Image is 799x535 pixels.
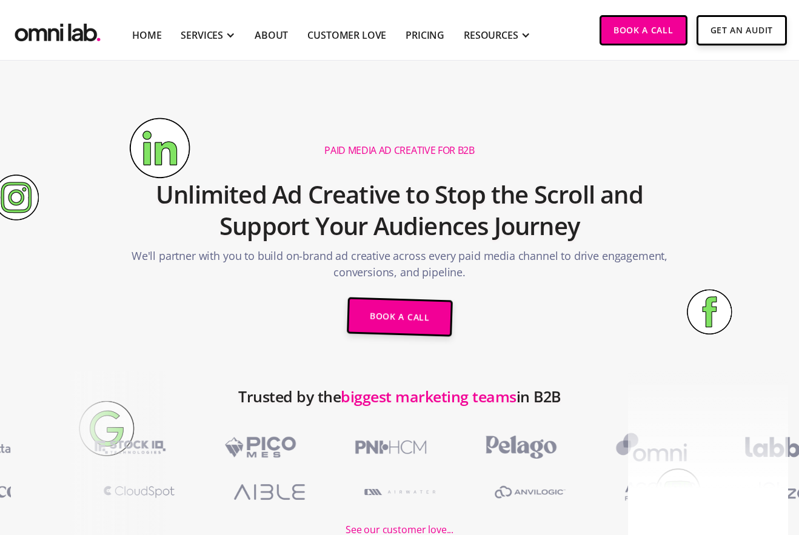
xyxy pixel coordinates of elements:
[111,248,688,287] p: We'll partner with you to build on-brand ad creative across every paid media channel to drive eng...
[103,474,209,510] img: CloudSpot
[190,430,296,465] img: Pico MES
[600,15,687,45] a: Book a Call
[255,28,288,42] a: About
[406,28,444,42] a: Pricing
[181,28,223,42] div: SERVICES
[697,15,787,45] a: Get An Audit
[132,28,161,42] a: Home
[450,430,557,465] img: PelagoHealth
[494,474,600,510] img: Anvilogic
[581,394,799,535] iframe: Chat Widget
[320,430,426,465] img: PNI
[238,381,561,430] h2: Trusted by the in B2B
[307,28,386,42] a: Customer Love
[111,173,688,248] h2: Unlimited Ad Creative to Stop the Scroll and Support Your Audiences Journey
[341,386,517,407] span: biggest marketing teams
[324,144,474,157] h1: Paid Media Ad Creative for B2B
[12,15,103,45] img: Omni Lab: B2B SaaS Demand Generation Agency
[233,474,339,510] img: Aible
[347,297,452,336] a: Book a Call
[12,15,103,45] a: home
[464,28,518,42] div: RESOURCES
[364,474,470,510] img: A1RWATER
